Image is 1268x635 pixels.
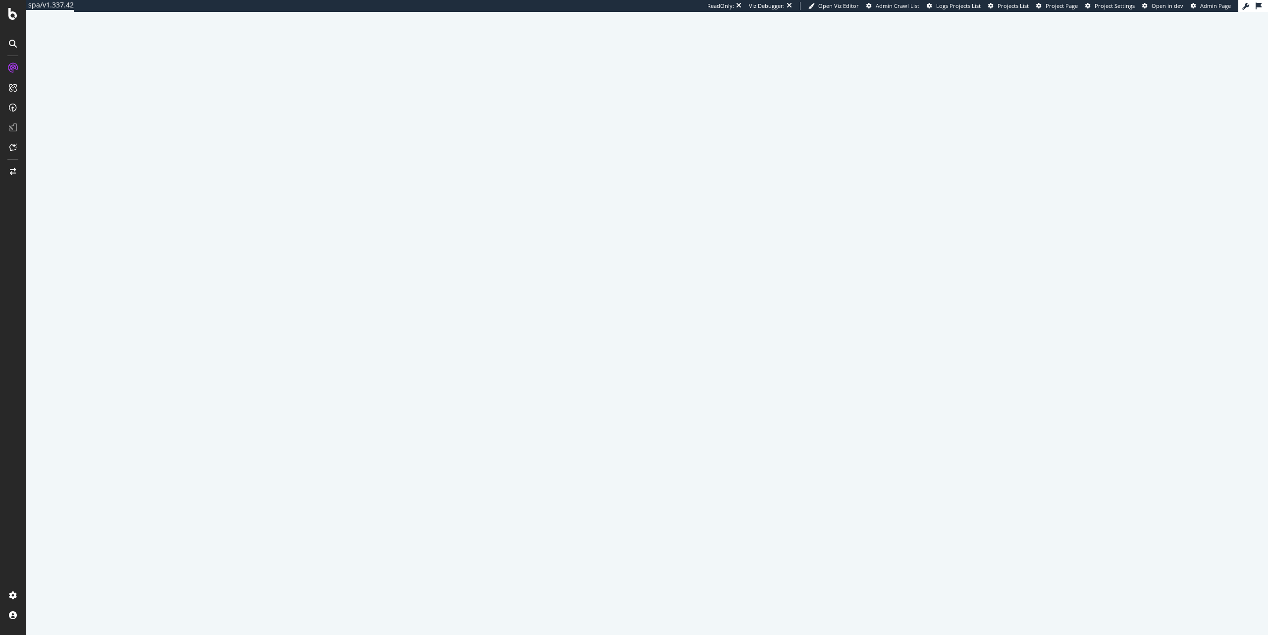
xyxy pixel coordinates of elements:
[611,298,683,334] div: animation
[808,2,859,10] a: Open Viz Editor
[927,2,981,10] a: Logs Projects List
[866,2,919,10] a: Admin Crawl List
[876,2,919,9] span: Admin Crawl List
[988,2,1029,10] a: Projects List
[1200,2,1231,9] span: Admin Page
[936,2,981,9] span: Logs Projects List
[749,2,785,10] div: Viz Debugger:
[1036,2,1078,10] a: Project Page
[1095,2,1135,9] span: Project Settings
[1085,2,1135,10] a: Project Settings
[1152,2,1183,9] span: Open in dev
[1191,2,1231,10] a: Admin Page
[1046,2,1078,9] span: Project Page
[1142,2,1183,10] a: Open in dev
[707,2,734,10] div: ReadOnly:
[818,2,859,9] span: Open Viz Editor
[998,2,1029,9] span: Projects List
